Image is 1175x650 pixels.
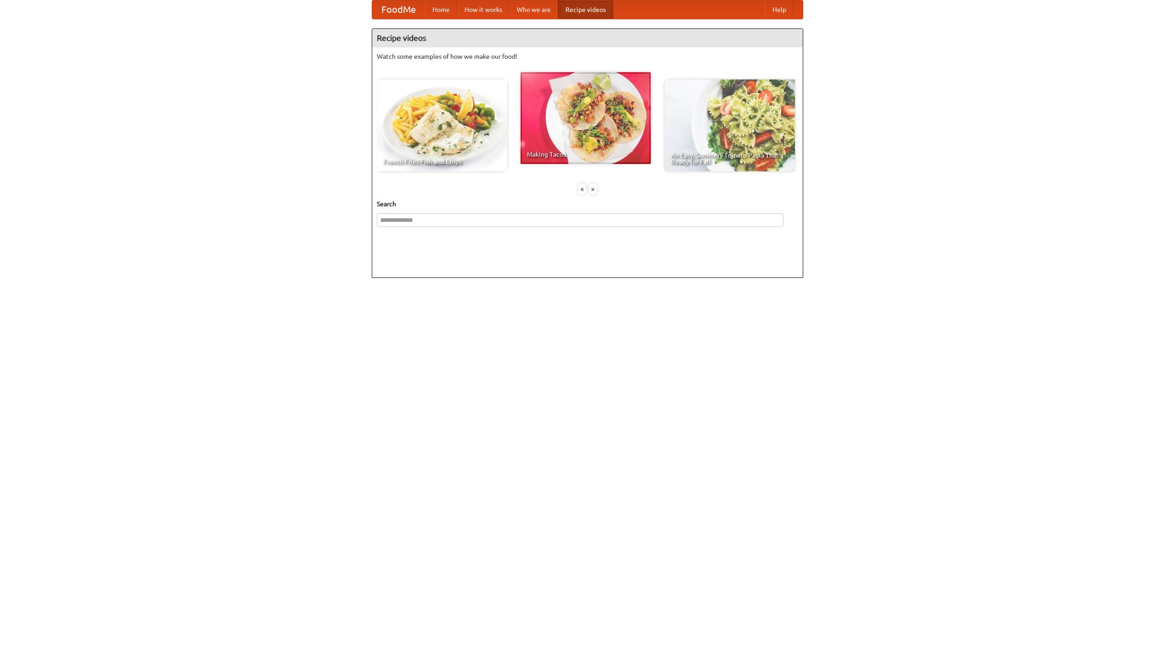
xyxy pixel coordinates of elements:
[372,0,425,19] a: FoodMe
[558,0,613,19] a: Recipe videos
[377,199,798,209] h5: Search
[509,0,558,19] a: Who we are
[765,0,794,19] a: Help
[520,72,651,164] a: Making Tacos
[377,79,507,171] a: French Fries Fish and Chips
[372,29,803,47] h4: Recipe videos
[671,152,789,165] span: An Easy, Summery Tomato Pasta That's Ready for Fall
[578,183,586,195] div: «
[665,79,795,171] a: An Easy, Summery Tomato Pasta That's Ready for Fall
[457,0,509,19] a: How it works
[527,151,644,158] span: Making Tacos
[383,158,501,165] span: French Fries Fish and Chips
[589,183,597,195] div: »
[377,52,798,61] p: Watch some examples of how we make our food!
[425,0,457,19] a: Home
